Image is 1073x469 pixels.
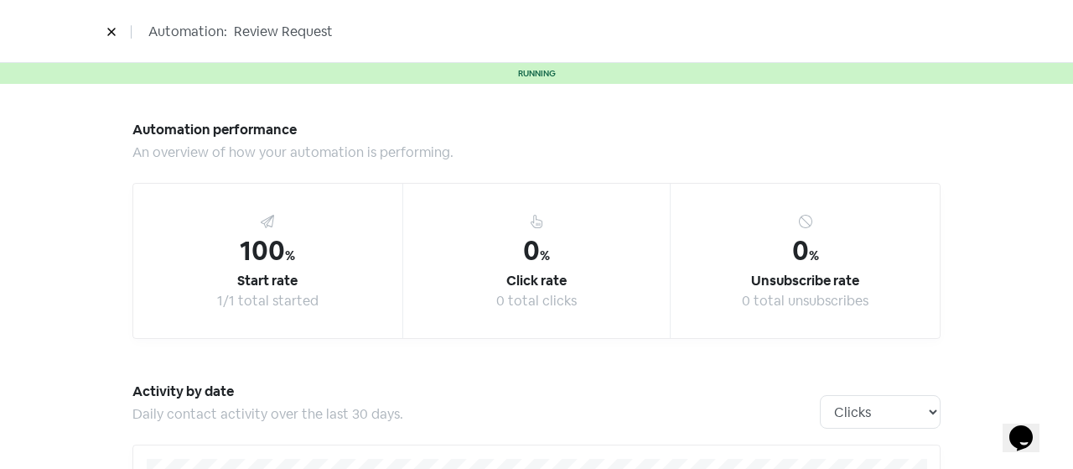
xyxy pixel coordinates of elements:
[506,271,567,291] div: Click rate
[132,404,820,425] div: Daily contact activity over the last 30 days.
[237,271,298,291] div: Start rate
[809,247,819,264] span: %
[285,247,295,264] span: %
[496,291,577,311] div: 0 total clicks
[742,291,868,311] div: 0 total unsubscribes
[540,247,550,264] span: %
[523,231,550,271] div: 0
[132,379,820,404] h5: Activity by date
[240,231,295,271] div: 100
[1003,402,1056,452] iframe: To enrich screen reader interactions, please activate Accessibility in Grammarly extension settings
[132,143,941,163] div: An overview of how your automation is performing.
[132,117,941,143] h5: Automation performance
[217,291,319,311] div: 1/1 total started
[792,231,819,271] div: 0
[751,271,859,291] div: Unsubscribe rate
[148,22,227,42] span: Automation:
